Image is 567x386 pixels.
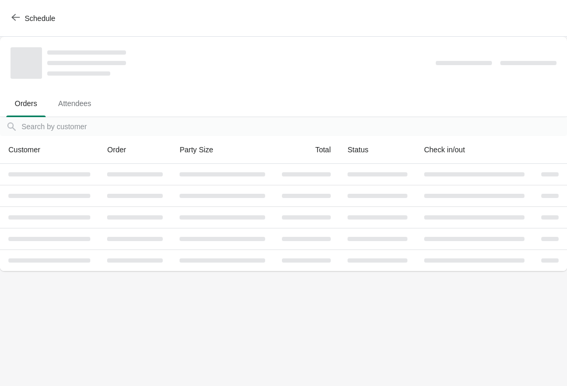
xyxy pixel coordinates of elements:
[274,136,339,164] th: Total
[25,14,55,23] span: Schedule
[50,94,100,113] span: Attendees
[416,136,533,164] th: Check in/out
[6,94,46,113] span: Orders
[21,117,567,136] input: Search by customer
[171,136,274,164] th: Party Size
[99,136,171,164] th: Order
[339,136,416,164] th: Status
[5,9,64,28] button: Schedule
